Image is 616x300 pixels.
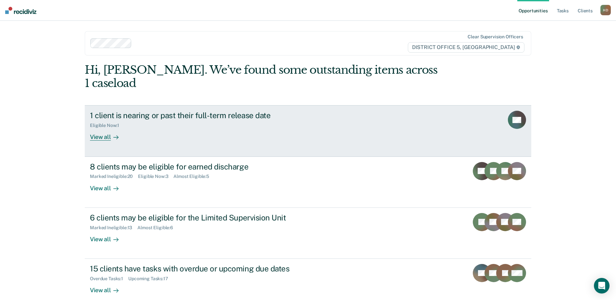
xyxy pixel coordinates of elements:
div: View all [90,128,126,141]
div: H D [600,5,611,15]
img: Recidiviz [5,7,36,14]
div: Almost Eligible : 5 [173,174,214,179]
div: Marked Ineligible : 20 [90,174,138,179]
div: 1 client is nearing or past their full-term release date [90,111,318,120]
div: 6 clients may be eligible for the Limited Supervision Unit [90,213,318,222]
div: Upcoming Tasks : 17 [128,276,173,281]
a: 8 clients may be eligible for earned dischargeMarked Ineligible:20Eligible Now:3Almost Eligible:5... [85,157,531,208]
div: Marked Ineligible : 13 [90,225,137,231]
div: Eligible Now : 1 [90,123,124,128]
div: Almost Eligible : 6 [137,225,178,231]
div: Eligible Now : 3 [138,174,173,179]
div: View all [90,230,126,243]
div: View all [90,281,126,294]
div: Overdue Tasks : 1 [90,276,128,281]
div: Open Intercom Messenger [594,278,610,294]
a: 1 client is nearing or past their full-term release dateEligible Now:1View all [85,105,531,156]
span: DISTRICT OFFICE 5, [GEOGRAPHIC_DATA] [408,42,524,53]
a: 6 clients may be eligible for the Limited Supervision UnitMarked Ineligible:13Almost Eligible:6Vi... [85,208,531,259]
div: Clear supervision officers [468,34,523,40]
div: 15 clients have tasks with overdue or upcoming due dates [90,264,318,273]
div: Hi, [PERSON_NAME]. We’ve found some outstanding items across 1 caseload [85,63,442,90]
div: View all [90,179,126,192]
div: 8 clients may be eligible for earned discharge [90,162,318,171]
button: HD [600,5,611,15]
